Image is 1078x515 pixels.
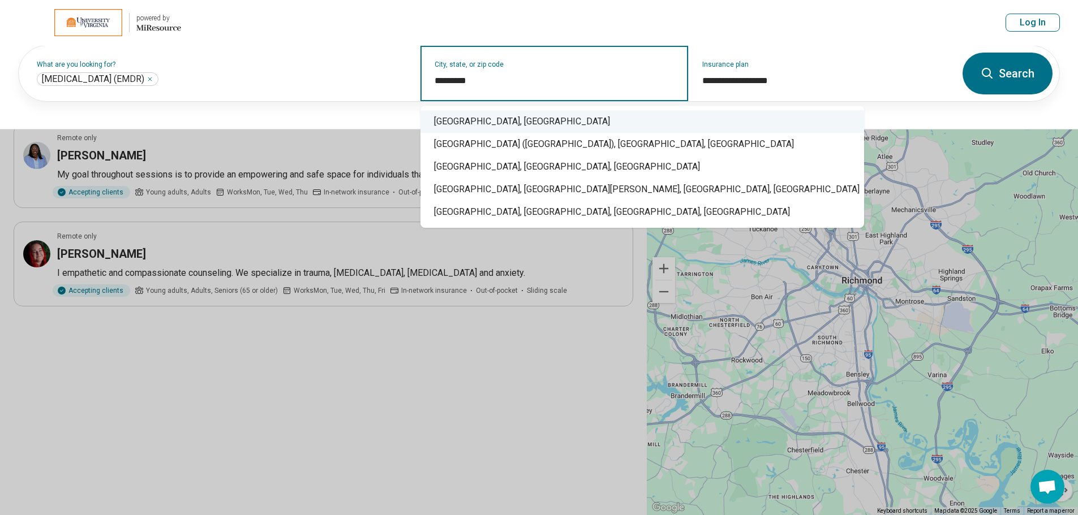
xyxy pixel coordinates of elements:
img: University of Virginia [54,9,122,36]
button: Eye Movement Desensitization and Reprocessing (EMDR) [147,76,153,83]
span: [MEDICAL_DATA] (EMDR) [42,73,144,85]
button: Search [963,53,1053,94]
div: [GEOGRAPHIC_DATA] ([GEOGRAPHIC_DATA]), [GEOGRAPHIC_DATA], [GEOGRAPHIC_DATA] [420,133,864,155]
div: [GEOGRAPHIC_DATA], [GEOGRAPHIC_DATA], [GEOGRAPHIC_DATA] [420,155,864,178]
div: [GEOGRAPHIC_DATA], [GEOGRAPHIC_DATA] [420,110,864,133]
div: [GEOGRAPHIC_DATA], [GEOGRAPHIC_DATA], [GEOGRAPHIC_DATA], [GEOGRAPHIC_DATA] [420,201,864,223]
div: powered by [136,13,181,23]
div: Suggestions [420,106,864,228]
button: Log In [1006,14,1060,32]
label: What are you looking for? [37,61,407,68]
div: Eye Movement Desensitization and Reprocessing (EMDR) [37,72,158,86]
div: Open chat [1030,470,1064,504]
div: [GEOGRAPHIC_DATA], [GEOGRAPHIC_DATA][PERSON_NAME], [GEOGRAPHIC_DATA], [GEOGRAPHIC_DATA] [420,178,864,201]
